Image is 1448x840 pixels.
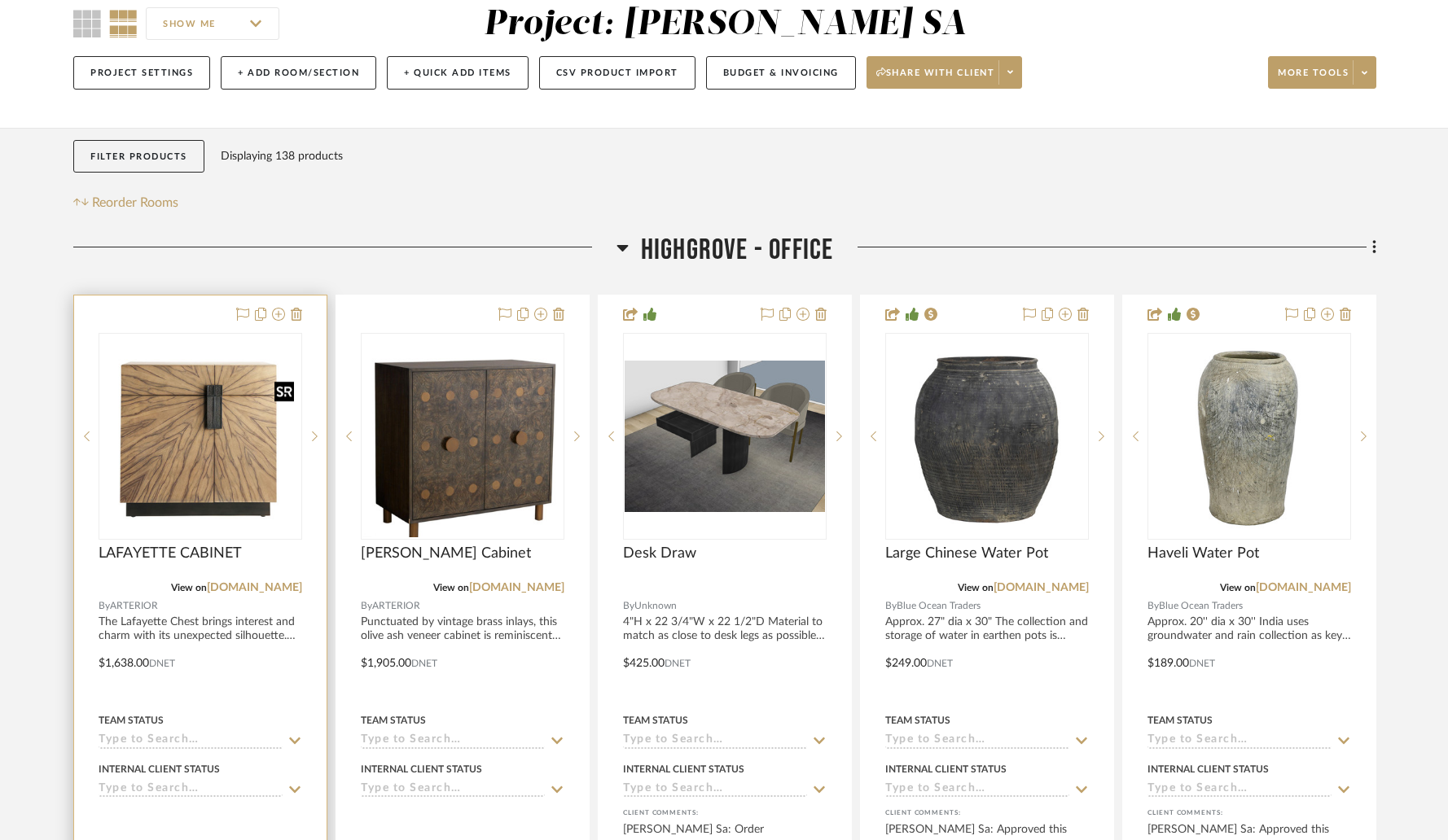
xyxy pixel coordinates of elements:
span: More tools [1278,67,1349,91]
img: Haveli Water Pot [1149,336,1349,536]
button: More tools [1268,56,1376,89]
img: Desk Draw [625,361,825,512]
span: By [885,598,897,614]
span: Unknown [634,598,677,614]
span: [PERSON_NAME] Cabinet [361,545,531,562]
div: Internal Client Status [1147,762,1269,777]
div: Internal Client Status [361,762,482,777]
input: Type to Search… [361,733,545,749]
button: + Add Room/Section [221,56,376,90]
span: Reorder Rooms [92,193,178,212]
img: Large Chinese Water Pot [887,336,1087,536]
input: Type to Search… [885,733,1069,749]
span: ARTERIOR [372,598,420,614]
input: Type to Search… [99,782,283,798]
button: Reorder Rooms [73,193,178,212]
button: Filter Products [73,140,204,173]
div: Internal Client Status [99,762,220,777]
input: Type to Search… [361,782,545,798]
div: Team Status [885,713,950,728]
input: Type to Search… [885,782,1069,798]
div: Team Status [361,713,426,728]
div: 0 [362,334,564,539]
span: View on [1220,583,1256,593]
span: View on [958,583,994,593]
input: Type to Search… [1147,782,1332,798]
span: View on [171,583,207,593]
a: [DOMAIN_NAME] [469,582,564,593]
input: Type to Search… [623,733,807,749]
button: Budget & Invoicing [706,56,856,90]
span: Haveli Water Pot [1147,545,1259,562]
span: LAFAYETTE CABINET [99,545,242,562]
span: By [99,598,110,614]
div: Team Status [623,713,688,728]
a: [DOMAIN_NAME] [1256,582,1351,593]
div: Internal Client Status [623,762,744,777]
div: Team Status [99,713,164,728]
span: Desk Draw [623,545,696,562]
a: [DOMAIN_NAME] [994,582,1089,593]
button: CSV Product Import [539,56,695,90]
span: ARTERIOR [110,598,158,614]
div: Internal Client Status [885,762,1007,777]
button: Share with client [867,56,1023,89]
img: LAFAYETTE CABINET [100,336,301,536]
span: Large Chinese Water Pot [885,545,1048,562]
span: HIGHGROVE - OFFICE [641,233,834,268]
img: Keanu Cabinet [362,335,563,536]
span: Blue Ocean Traders [1159,598,1243,614]
span: By [361,598,372,614]
span: By [1147,598,1159,614]
button: + Quick Add Items [387,56,529,90]
div: Team Status [1147,713,1213,728]
span: View on [433,583,469,593]
input: Type to Search… [1147,733,1332,749]
div: 0 [99,334,301,539]
input: Type to Search… [99,733,283,749]
button: Project Settings [73,56,210,90]
div: Project: [PERSON_NAME] SA [484,7,966,42]
a: [DOMAIN_NAME] [207,582,302,593]
span: Blue Ocean Traders [897,598,981,614]
input: Type to Search… [623,782,807,798]
span: By [623,598,634,614]
span: Share with client [876,67,995,91]
div: Displaying 138 products [221,140,343,173]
